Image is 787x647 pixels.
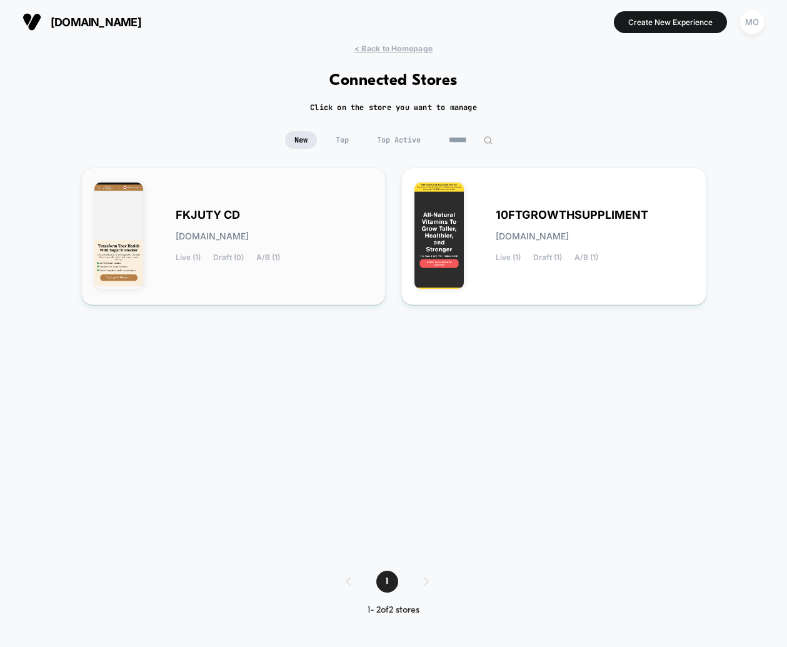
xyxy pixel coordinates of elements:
h2: Click on the store you want to manage [310,103,477,113]
span: < Back to Homepage [354,44,433,53]
div: MO [740,10,764,34]
span: 1 [376,571,398,593]
span: Top Active [368,131,430,149]
img: Visually logo [23,13,41,31]
img: 10FTGROWTHSUPPLIMENTS [414,183,464,289]
span: Live (1) [176,253,201,262]
img: edit [483,136,493,145]
span: Top [326,131,358,149]
img: FKJUTY_CD [94,183,144,289]
span: [DOMAIN_NAME] [51,16,141,29]
span: FKJUTY CD [176,211,240,219]
button: MO [736,9,768,35]
span: A/B (1) [574,253,598,262]
span: [DOMAIN_NAME] [176,232,249,241]
button: Create New Experience [614,11,727,33]
span: A/B (1) [256,253,280,262]
span: Live (1) [496,253,521,262]
span: New [285,131,317,149]
button: [DOMAIN_NAME] [19,12,145,32]
div: 1 - 2 of 2 stores [333,605,454,616]
span: Draft (0) [213,253,244,262]
h1: Connected Stores [329,72,458,90]
span: Draft (1) [533,253,562,262]
span: 10FTGROWTHSUPPLIMENT [496,211,648,219]
span: [DOMAIN_NAME] [496,232,569,241]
